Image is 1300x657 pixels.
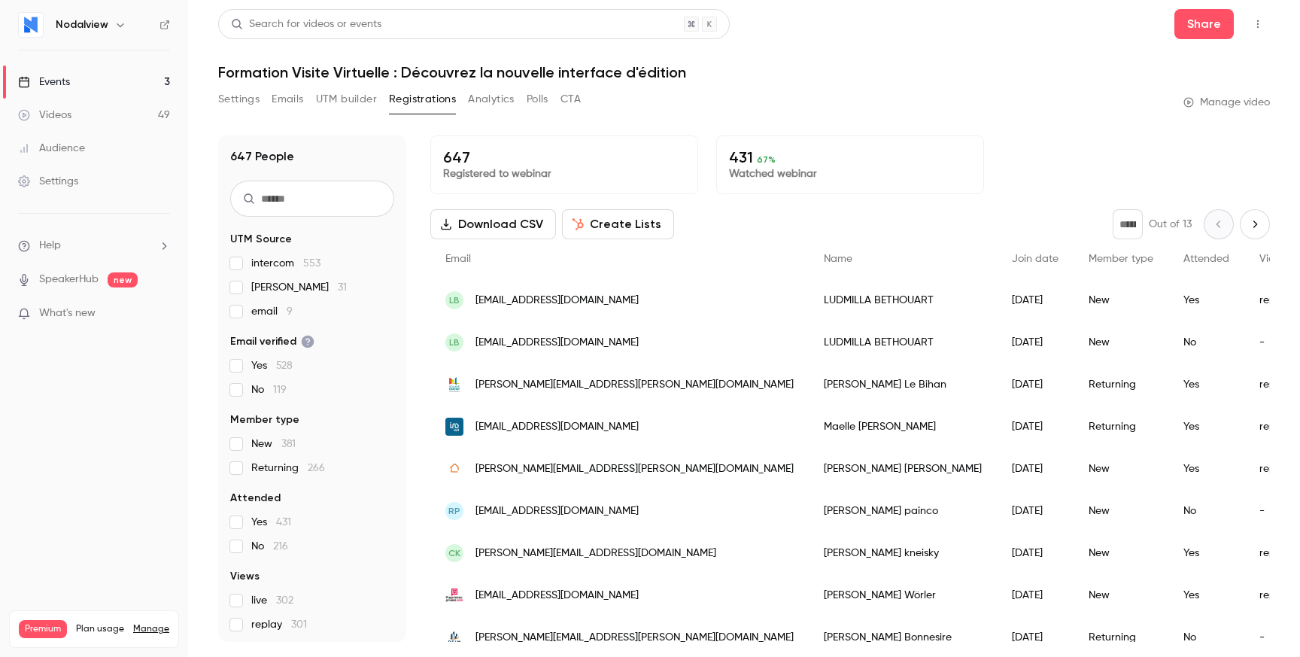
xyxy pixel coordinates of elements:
span: Views [1259,254,1287,264]
span: [PERSON_NAME][EMAIL_ADDRESS][PERSON_NAME][DOMAIN_NAME] [475,630,794,646]
span: No [251,539,288,554]
a: Manage video [1183,95,1270,110]
div: Yes [1168,574,1244,616]
div: Returning [1074,363,1168,406]
span: live [251,593,293,608]
span: [EMAIL_ADDRESS][DOMAIN_NAME] [475,293,639,309]
span: Attended [1183,254,1229,264]
button: Download CSV [430,209,556,239]
button: Create Lists [562,209,674,239]
span: [PERSON_NAME][EMAIL_ADDRESS][PERSON_NAME][DOMAIN_NAME] [475,461,794,477]
span: Yes [251,515,291,530]
div: LUDMILLA BETHOUART [809,279,997,321]
div: [DATE] [997,279,1074,321]
div: Videos [18,108,71,123]
span: Plan usage [76,623,124,635]
li: help-dropdown-opener [18,238,170,254]
span: Premium [19,620,67,638]
div: LUDMILLA BETHOUART [809,321,997,363]
span: Attended [230,491,281,506]
div: No [1168,321,1244,363]
span: 266 [308,463,325,473]
h6: Nodalview [56,17,108,32]
span: [EMAIL_ADDRESS][DOMAIN_NAME] [475,503,639,519]
iframe: Noticeable Trigger [152,307,170,321]
span: 9 [287,306,293,317]
h1: Formation Visite Virtuelle : Découvrez la nouvelle interface d'édition [218,63,1270,81]
span: rp [448,504,460,518]
div: [DATE] [997,406,1074,448]
span: ck [448,546,460,560]
span: Email [445,254,471,264]
span: [EMAIL_ADDRESS][DOMAIN_NAME] [475,419,639,435]
div: New [1074,279,1168,321]
span: intercom [251,256,320,271]
span: 301 [291,619,307,630]
div: [DATE] [997,574,1074,616]
span: Join date [1012,254,1059,264]
div: [PERSON_NAME] [PERSON_NAME] [809,448,997,490]
div: Yes [1168,532,1244,574]
div: Events [18,75,70,90]
button: Polls [527,87,548,111]
span: 431 [276,517,291,528]
span: 119 [273,385,287,395]
button: Registrations [389,87,456,111]
span: LB [449,294,460,307]
span: [EMAIL_ADDRESS][DOMAIN_NAME] [475,588,639,604]
img: proprietes-privees.com [445,586,463,604]
p: 647 [443,148,685,166]
div: New [1074,490,1168,532]
span: Yes [251,358,293,373]
div: Settings [18,174,78,189]
button: Settings [218,87,260,111]
p: Out of 13 [1149,217,1192,232]
span: LB [449,336,460,349]
span: Member type [1089,254,1153,264]
div: No [1168,490,1244,532]
div: [DATE] [997,490,1074,532]
span: Member type [230,412,299,427]
span: 553 [303,258,320,269]
span: Returning [251,461,325,476]
span: 67 % [757,154,776,165]
button: Share [1174,9,1234,39]
div: [PERSON_NAME] Wörler [809,574,997,616]
p: Watched webinar [729,166,971,181]
button: CTA [560,87,581,111]
span: [EMAIL_ADDRESS][DOMAIN_NAME] [475,335,639,351]
div: Audience [18,141,85,156]
div: Yes [1168,406,1244,448]
div: [PERSON_NAME] kneisky [809,532,997,574]
a: Manage [133,623,169,635]
span: [PERSON_NAME] [251,280,347,295]
a: SpeakerHub [39,272,99,287]
img: Nodalview [19,13,43,37]
span: Name [824,254,852,264]
img: squarehabitat.fr [445,376,463,394]
span: [PERSON_NAME][EMAIL_ADDRESS][PERSON_NAME][DOMAIN_NAME] [475,377,794,393]
img: reim.immo [445,628,463,646]
div: [DATE] [997,448,1074,490]
p: 431 [729,148,971,166]
img: safti.fr [445,460,463,478]
span: email [251,304,293,319]
button: Next page [1240,209,1270,239]
span: New [251,436,296,452]
span: 31 [338,282,347,293]
div: Returning [1074,406,1168,448]
span: 381 [281,439,296,449]
button: UTM builder [316,87,377,111]
div: New [1074,574,1168,616]
p: Registered to webinar [443,166,685,181]
span: Email verified [230,334,314,349]
div: Yes [1168,279,1244,321]
span: 528 [276,360,293,371]
div: Maelle [PERSON_NAME] [809,406,997,448]
div: Yes [1168,363,1244,406]
button: Analytics [468,87,515,111]
div: New [1074,321,1168,363]
span: 216 [273,541,288,552]
div: [PERSON_NAME] Le Bihan [809,363,997,406]
div: New [1074,532,1168,574]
